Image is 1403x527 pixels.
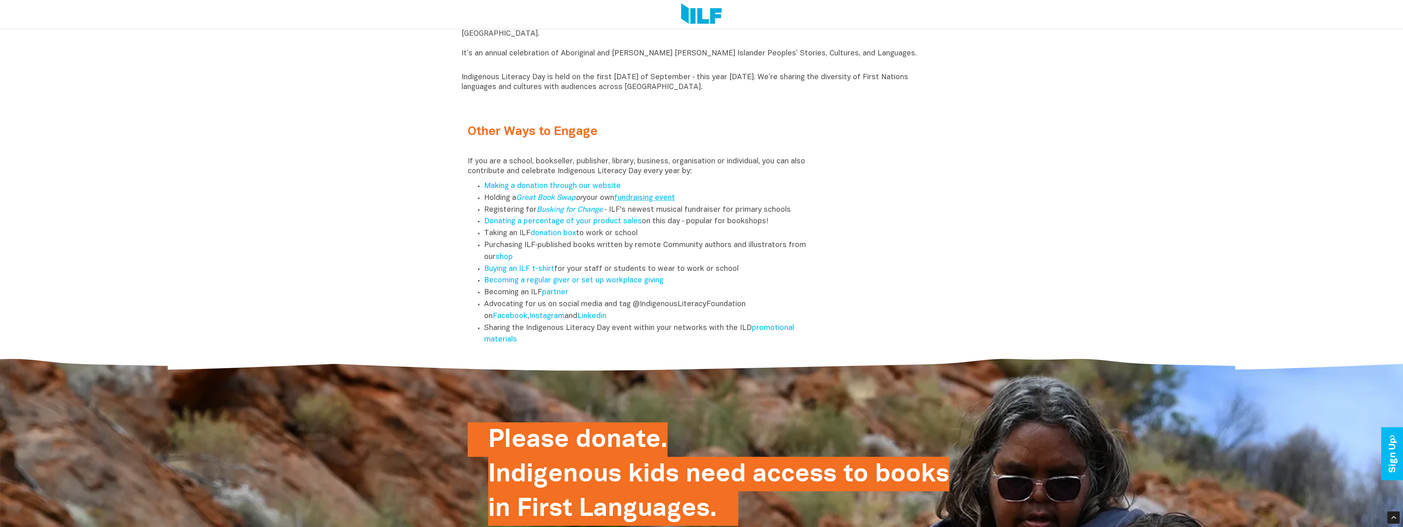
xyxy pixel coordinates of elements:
[516,195,576,202] a: Great Book Swap
[462,73,942,92] p: Indigenous Literacy Day is held on the first [DATE] of September ‑ this year [DATE]. We’re sharin...
[681,3,722,25] img: Logo
[542,289,568,296] a: partner
[614,195,675,202] a: fundraising event
[537,206,603,213] a: Busking for Change
[516,195,583,202] em: or
[1387,511,1400,524] div: Scroll Back to Top
[484,299,816,323] li: Advocating for us on social media and tag @IndigenousLiteracyFoundation on , and
[484,228,816,240] li: Taking an ILF to work or school
[484,263,816,275] li: for your staff or students to wear to work or school
[484,323,816,346] li: Sharing the Indigenous Literacy Day event within your networks with the ILD
[484,287,816,299] li: Becoming an ILF
[484,216,816,228] li: on this day ‑ popular for bookshops!
[529,313,565,320] a: Instagram
[488,422,949,526] h2: Please donate. Indigenous kids need access to books in First Languages.
[484,192,816,204] li: Holding a your own
[468,125,816,139] h2: Other Ways to Engage
[484,218,642,225] a: Donating a percentage of your product sales
[496,254,513,261] a: shop
[577,313,606,320] a: Linkedin
[484,240,816,263] li: Purchasing ILF‑published books written by remote Community authors and illustrators from our
[530,230,576,237] a: donation box
[493,313,528,320] a: Facebook
[484,277,664,284] a: Becoming a regular giver or set up workplace giving
[462,19,942,69] p: Indigenous Literacy Day is proudly produced and presented by the Indigenous Literacy Foundation i...
[468,157,816,176] p: If you are a school, bookseller, publisher, library, business, organisation or individual, you ca...
[484,183,621,190] a: Making a donation through our website
[484,204,816,216] li: Registering for ‑ ILF's newest musical fundraiser for primary schools
[484,266,554,273] a: Buying an ILF t-shirt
